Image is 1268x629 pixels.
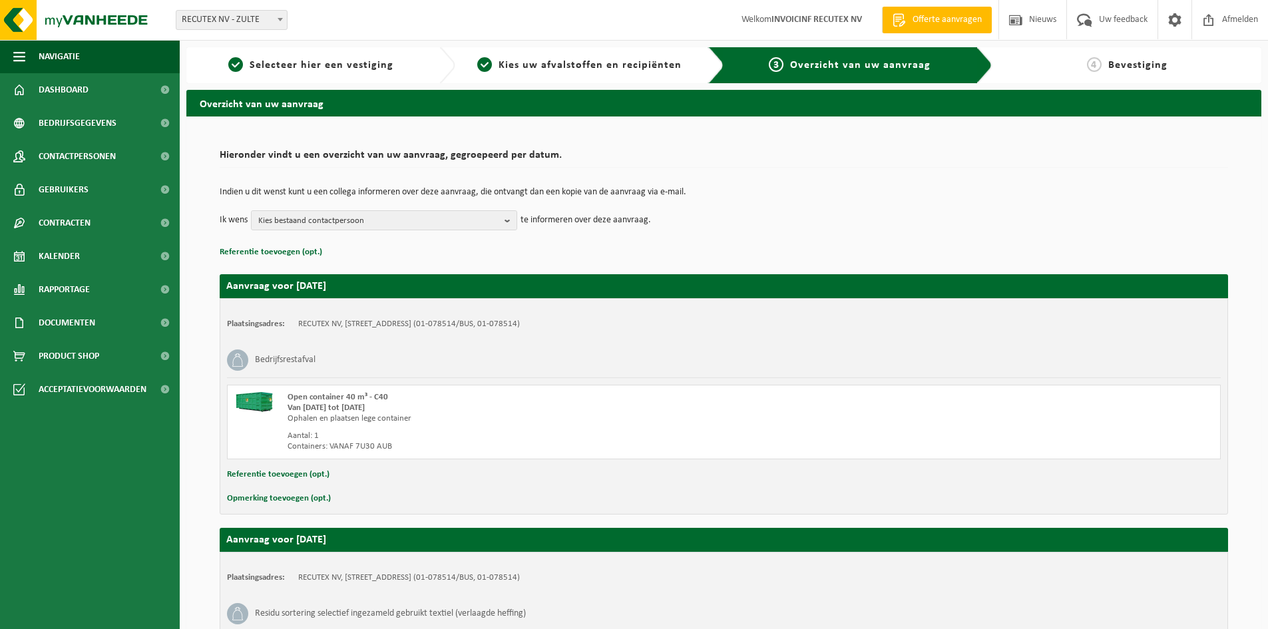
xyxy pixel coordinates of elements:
[227,466,329,483] button: Referentie toevoegen (opt.)
[39,106,116,140] span: Bedrijfsgegevens
[255,349,316,371] h3: Bedrijfsrestafval
[220,210,248,230] p: Ik wens
[882,7,992,33] a: Offerte aanvragen
[288,413,777,424] div: Ophalen en plaatsen lege container
[288,403,365,412] strong: Van [DATE] tot [DATE]
[227,490,331,507] button: Opmerking toevoegen (opt.)
[521,210,651,230] p: te informeren over deze aanvraag.
[39,240,80,273] span: Kalender
[226,281,326,292] strong: Aanvraag voor [DATE]
[193,57,429,73] a: 1Selecteer hier een vestiging
[1108,60,1167,71] span: Bevestiging
[39,40,80,73] span: Navigatie
[39,339,99,373] span: Product Shop
[288,441,777,452] div: Containers: VANAF 7U30 AUB
[258,211,499,231] span: Kies bestaand contactpersoon
[1087,57,1102,72] span: 4
[39,306,95,339] span: Documenten
[39,373,146,406] span: Acceptatievoorwaarden
[771,15,862,25] strong: INVOICINF RECUTEX NV
[288,431,777,441] div: Aantal: 1
[288,393,388,401] span: Open container 40 m³ - C40
[226,534,326,545] strong: Aanvraag voor [DATE]
[234,392,274,412] img: HK-XC-40-GN-00.png
[298,572,520,583] td: RECUTEX NV, [STREET_ADDRESS] (01-078514/BUS, 01-078514)
[769,57,783,72] span: 3
[39,273,90,306] span: Rapportage
[228,57,243,72] span: 1
[255,603,526,624] h3: Residu sortering selectief ingezameld gebruikt textiel (verlaagde heffing)
[227,573,285,582] strong: Plaatsingsadres:
[39,73,89,106] span: Dashboard
[251,210,517,230] button: Kies bestaand contactpersoon
[790,60,931,71] span: Overzicht van uw aanvraag
[186,90,1261,116] h2: Overzicht van uw aanvraag
[176,10,288,30] span: RECUTEX NV - ZULTE
[298,319,520,329] td: RECUTEX NV, [STREET_ADDRESS] (01-078514/BUS, 01-078514)
[499,60,682,71] span: Kies uw afvalstoffen en recipiënten
[220,150,1228,168] h2: Hieronder vindt u een overzicht van uw aanvraag, gegroepeerd per datum.
[220,244,322,261] button: Referentie toevoegen (opt.)
[39,206,91,240] span: Contracten
[176,11,287,29] span: RECUTEX NV - ZULTE
[39,140,116,173] span: Contactpersonen
[227,319,285,328] strong: Plaatsingsadres:
[477,57,492,72] span: 2
[909,13,985,27] span: Offerte aanvragen
[39,173,89,206] span: Gebruikers
[462,57,698,73] a: 2Kies uw afvalstoffen en recipiënten
[250,60,393,71] span: Selecteer hier een vestiging
[220,188,1228,197] p: Indien u dit wenst kunt u een collega informeren over deze aanvraag, die ontvangt dan een kopie v...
